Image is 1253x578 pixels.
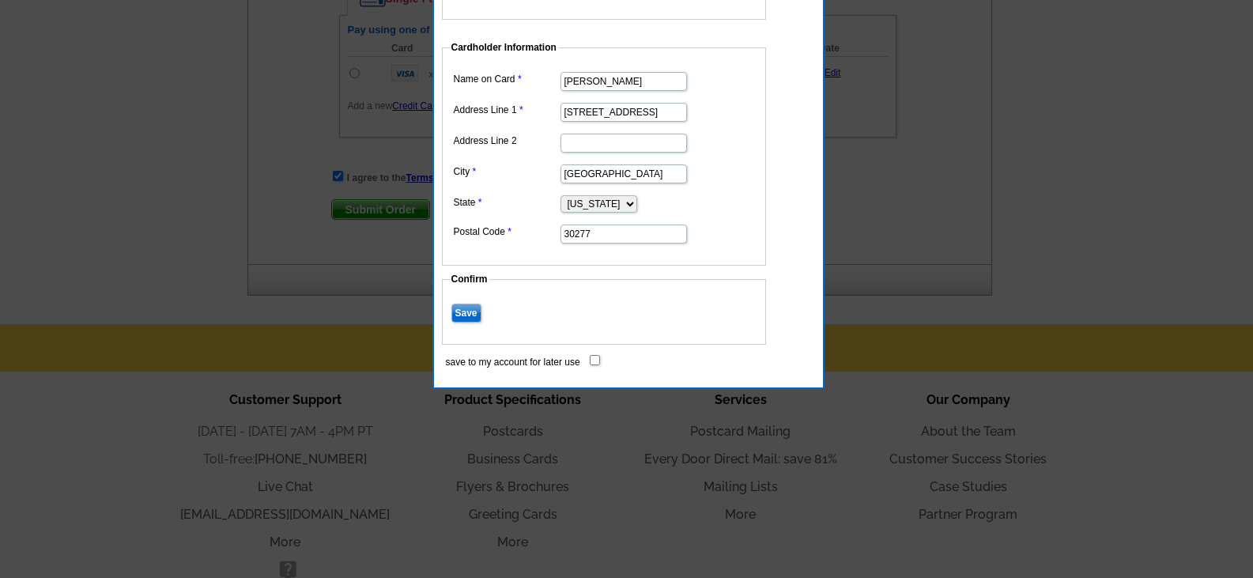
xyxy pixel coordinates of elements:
[454,72,559,86] label: Name on Card
[454,195,559,210] label: State
[454,134,559,148] label: Address Line 2
[451,304,481,323] input: Save
[450,272,489,286] legend: Confirm
[454,103,559,117] label: Address Line 1
[937,210,1253,578] iframe: LiveChat chat widget
[450,40,558,55] legend: Cardholder Information
[446,355,580,369] label: save to my account for later use
[454,225,559,239] label: Postal Code
[454,164,559,179] label: City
